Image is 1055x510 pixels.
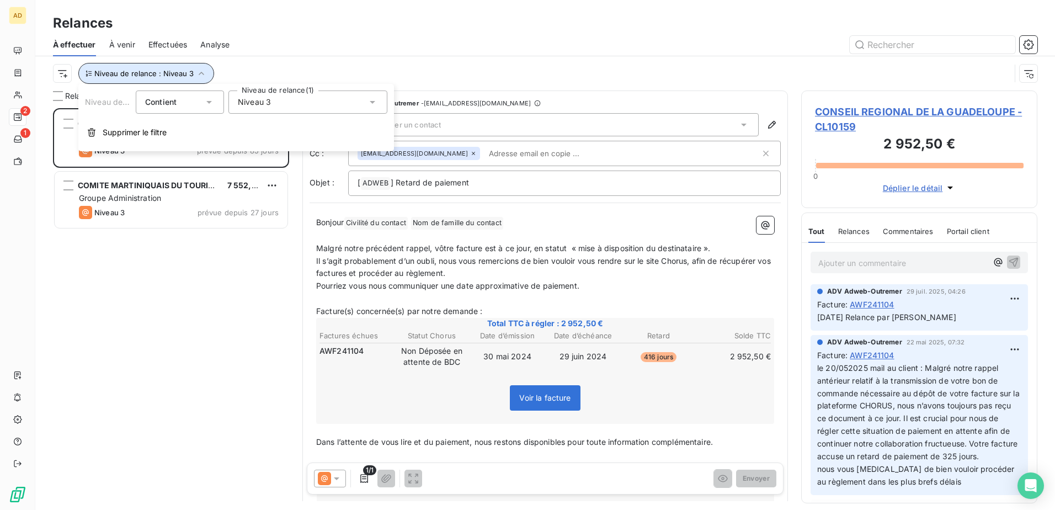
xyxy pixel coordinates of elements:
[519,393,571,402] span: Voir la facture
[53,108,289,510] div: grid
[827,286,902,296] span: ADV Adweb-Outremer
[815,134,1024,156] h3: 2 952,50 €
[78,180,251,190] span: COMITE MARTINIQUAIS DU TOURISME (CMT)
[358,120,441,129] span: Sélectionner un contact
[470,330,545,342] th: Date d’émission
[395,345,469,368] td: Non Déposée en attente de BDC
[238,97,271,108] span: Niveau 3
[827,337,902,347] span: ADV Adweb-Outremer
[470,345,545,368] td: 30 mai 2024
[850,36,1015,54] input: Rechercher
[198,208,279,217] span: prévue depuis 27 jours
[697,345,771,368] td: 2 952,50 €
[109,39,135,50] span: À venir
[621,330,696,342] th: Retard
[808,227,825,236] span: Tout
[546,330,620,342] th: Date d’échéance
[103,127,167,138] span: Supprimer le filtre
[20,106,30,116] span: 2
[817,363,1022,461] span: le 20/052025 mail au client : Malgré notre rappel antérieur relatif à la transmission de votre bo...
[883,182,943,194] span: Déplier le détail
[411,217,503,230] span: Nom de famille du contact
[736,470,776,487] button: Envoyer
[883,227,934,236] span: Commentaires
[907,339,965,346] span: 22 mai 2025, 07:32
[1017,472,1044,499] div: Open Intercom Messenger
[200,39,230,50] span: Analyse
[319,330,393,342] th: Factures échues
[79,193,161,203] span: Groupe Administration
[838,227,870,236] span: Relances
[817,349,848,361] span: Facture :
[9,130,26,148] a: 1
[817,464,1017,486] span: nous vous [MEDICAL_DATA] de bien vouloir procéder au règlement dans les plus brefs délais
[697,330,771,342] th: Solde TTC
[78,120,394,145] button: Supprimer le filtre
[344,217,408,230] span: Civilité du contact
[350,100,419,107] span: ADV Adweb-Outremer
[391,178,469,187] span: ] Retard de paiement
[817,299,848,310] span: Facture :
[361,150,468,157] span: [EMAIL_ADDRESS][DOMAIN_NAME]
[9,108,26,126] a: 2
[316,217,344,227] span: Bonjour
[20,128,30,138] span: 1
[907,288,966,295] span: 29 juil. 2025, 04:26
[395,330,469,342] th: Statut Chorus
[53,13,113,33] h3: Relances
[880,182,960,194] button: Déplier le détail
[78,63,214,84] button: Niveau de relance : Niveau 3
[316,281,579,290] span: Pourriez vous nous communiquer une date approximative de paiement.
[9,7,26,24] div: AD
[316,243,711,253] span: Malgré notre précédent rappel, vôtre facture est à ce jour, en statut « mise à disposition du des...
[318,318,772,329] span: Total TTC à régler : 2 952,50 €
[850,349,894,361] span: AWF241104
[641,352,676,362] span: 416 jours
[358,178,360,187] span: [
[145,97,177,107] span: Contient
[9,486,26,503] img: Logo LeanPay
[817,312,956,322] span: [DATE] Relance par [PERSON_NAME]
[310,178,334,187] span: Objet :
[850,299,894,310] span: AWF241104
[947,227,989,236] span: Portail client
[227,180,269,190] span: 7 552,34 €
[316,256,773,278] span: Il s’agit probablement d’un oubli, nous vous remercions de bien vouloir vous rendre sur le site C...
[316,306,482,316] span: Facture(s) concernée(s) par notre demande :
[53,39,96,50] span: À effectuer
[94,69,194,78] span: Niveau de relance : Niveau 3
[316,437,713,447] span: Dans l’attente de vous lire et du paiement, nous restons disponibles pour toute information compl...
[484,145,612,162] input: Adresse email en copie ...
[310,148,348,159] label: Cc :
[94,208,125,217] span: Niveau 3
[363,465,376,475] span: 1/1
[421,100,531,107] span: - [EMAIL_ADDRESS][DOMAIN_NAME]
[319,346,364,357] span: AWF241104
[65,91,98,102] span: Relances
[361,177,390,190] span: ADWEB
[546,345,620,368] td: 29 juin 2024
[85,97,152,107] span: Niveau de relance
[815,104,1024,134] span: CONSEIL REGIONAL DE LA GUADELOUPE - CL10159
[148,39,188,50] span: Effectuées
[78,119,263,128] span: CONSEIL REGIONAL DE LA [GEOGRAPHIC_DATA]
[813,172,818,180] span: 0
